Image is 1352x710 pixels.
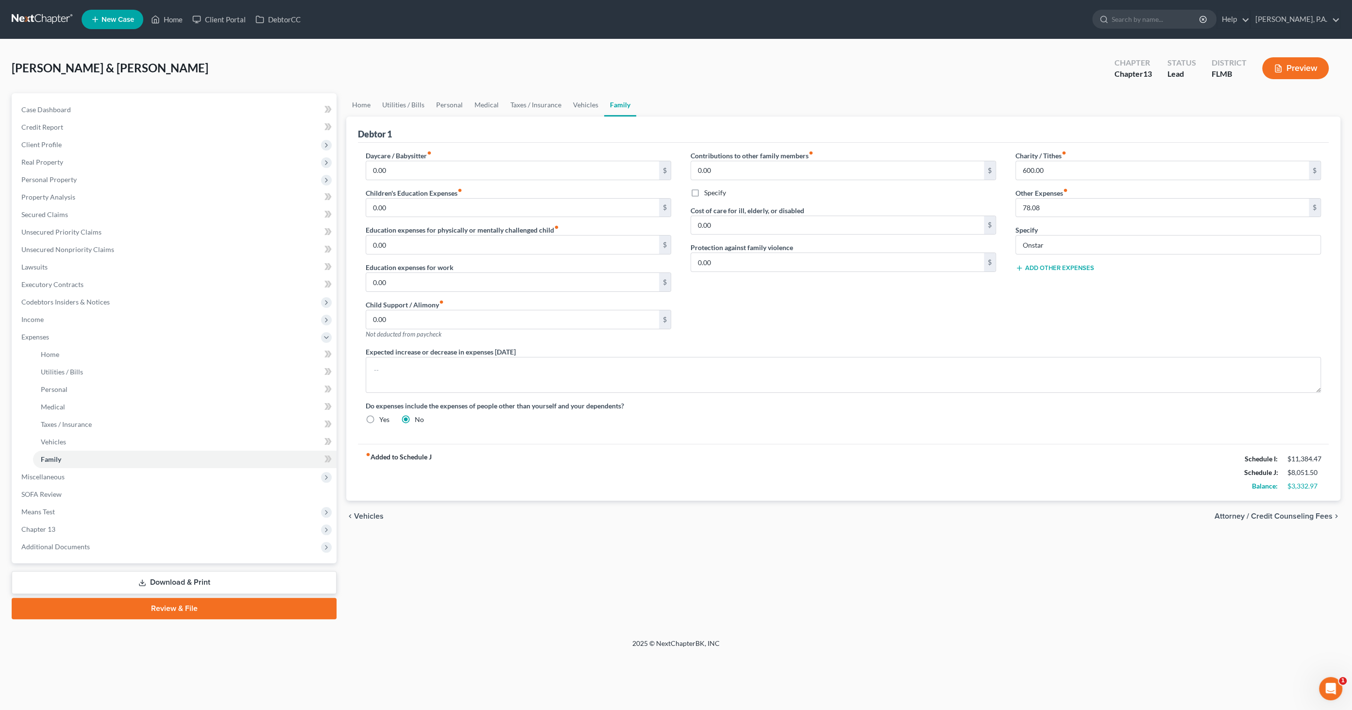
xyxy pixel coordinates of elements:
[1167,57,1196,68] div: Status
[366,188,462,198] label: Children's Education Expenses
[21,473,65,481] span: Miscellaneous
[187,11,251,28] a: Client Portal
[366,300,444,310] label: Child Support / Alimony
[14,276,337,293] a: Executory Contracts
[33,346,337,363] a: Home
[41,403,65,411] span: Medical
[41,420,92,428] span: Taxes / Insurance
[101,16,134,23] span: New Case
[366,199,659,217] input: --
[366,151,432,161] label: Daycare / Babysitter
[1015,151,1066,161] label: Charity / Tithes
[21,298,110,306] span: Codebtors Insiders & Notices
[1062,151,1066,155] i: fiber_manual_record
[33,381,337,398] a: Personal
[14,241,337,258] a: Unsecured Nonpriority Claims
[14,118,337,136] a: Credit Report
[1262,57,1329,79] button: Preview
[366,225,559,235] label: Education expenses for physically or mentally challenged child
[14,101,337,118] a: Case Dashboard
[366,347,516,357] label: Expected increase or decrease in expenses [DATE]
[33,416,337,433] a: Taxes / Insurance
[366,452,371,457] i: fiber_manual_record
[659,161,671,180] div: $
[1333,512,1340,520] i: chevron_right
[358,128,392,140] div: Debtor 1
[659,236,671,254] div: $
[1309,199,1320,217] div: $
[1217,11,1250,28] a: Help
[146,11,187,28] a: Home
[366,262,454,272] label: Education expenses for work
[376,93,430,117] a: Utilities / Bills
[21,228,101,236] span: Unsecured Priority Claims
[14,206,337,223] a: Secured Claims
[1115,68,1152,80] div: Chapter
[1252,482,1278,490] strong: Balance:
[1115,57,1152,68] div: Chapter
[1015,264,1094,272] button: Add Other Expenses
[21,140,62,149] span: Client Profile
[439,300,444,304] i: fiber_manual_record
[21,280,84,288] span: Executory Contracts
[14,188,337,206] a: Property Analysis
[21,193,75,201] span: Property Analysis
[691,161,984,180] input: --
[984,216,996,235] div: $
[984,253,996,271] div: $
[457,188,462,193] i: fiber_manual_record
[346,512,354,520] i: chevron_left
[1319,677,1342,700] iframe: Intercom live chat
[33,433,337,451] a: Vehicles
[33,398,337,416] a: Medical
[12,598,337,619] a: Review & File
[366,401,1321,411] label: Do expenses include the expenses of people other than yourself and your dependents?
[659,199,671,217] div: $
[659,310,671,329] div: $
[379,415,389,424] label: Yes
[1309,161,1320,180] div: $
[1143,69,1152,78] span: 13
[21,333,49,341] span: Expenses
[1167,68,1196,80] div: Lead
[469,93,505,117] a: Medical
[415,415,424,424] label: No
[1016,199,1309,217] input: --
[1212,68,1247,80] div: FLMB
[1015,188,1068,198] label: Other Expenses
[366,273,659,291] input: --
[21,158,63,166] span: Real Property
[346,512,384,520] button: chevron_left Vehicles
[251,11,305,28] a: DebtorCC
[346,93,376,117] a: Home
[21,210,68,219] span: Secured Claims
[366,161,659,180] input: --
[14,258,337,276] a: Lawsuits
[691,253,984,271] input: --
[21,263,48,271] span: Lawsuits
[1244,468,1278,476] strong: Schedule J:
[41,368,83,376] span: Utilities / Bills
[21,507,55,516] span: Means Test
[809,151,813,155] i: fiber_manual_record
[366,452,432,493] strong: Added to Schedule J
[1339,677,1347,685] span: 1
[41,455,61,463] span: Family
[1287,468,1321,477] div: $8,051.50
[399,639,953,656] div: 2025 © NextChapterBK, INC
[427,151,432,155] i: fiber_manual_record
[984,161,996,180] div: $
[659,273,671,291] div: $
[21,245,114,254] span: Unsecured Nonpriority Claims
[21,525,55,533] span: Chapter 13
[1063,188,1068,193] i: fiber_manual_record
[430,93,469,117] a: Personal
[691,242,793,253] label: Protection against family violence
[12,571,337,594] a: Download & Print
[704,188,726,198] label: Specify
[554,225,559,230] i: fiber_manual_record
[1251,11,1340,28] a: [PERSON_NAME], P.A.
[691,151,813,161] label: Contributions to other family members
[41,438,66,446] span: Vehicles
[33,363,337,381] a: Utilities / Bills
